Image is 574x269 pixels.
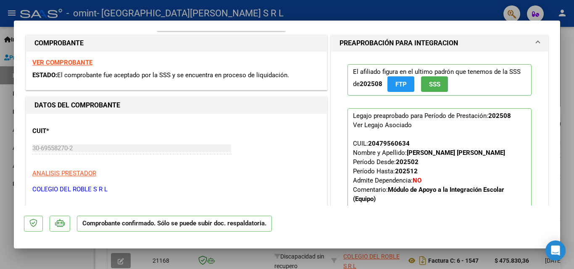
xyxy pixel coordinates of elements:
p: Comprobante confirmado. Sólo se puede subir doc. respaldatoria. [77,216,272,232]
strong: NO [413,177,421,184]
button: FTP [387,76,414,92]
strong: [PERSON_NAME] [PERSON_NAME] [407,149,505,157]
span: Comentario: [353,186,504,203]
strong: 202508 [360,80,382,88]
div: PREAPROBACIÓN PARA INTEGRACION [331,52,548,227]
span: CUIL: Nombre y Apellido: Período Desde: Período Hasta: Admite Dependencia: [353,140,505,203]
div: Open Intercom Messenger [545,240,566,261]
p: El afiliado figura en el ultimo padrón que tenemos de la SSS de [348,64,532,96]
mat-expansion-panel-header: PREAPROBACIÓN PARA INTEGRACION [331,35,548,52]
strong: 202512 [395,167,418,175]
div: 20479560634 [368,139,410,148]
span: El comprobante fue aceptado por la SSS y se encuentra en proceso de liquidación. [57,71,289,79]
span: FTP [395,81,407,88]
span: SSS [429,81,440,88]
p: CUIT [32,126,119,136]
div: Ver Legajo Asociado [353,120,412,130]
strong: 202502 [396,158,419,166]
span: ESTADO: [32,71,57,79]
span: ANALISIS PRESTADOR [32,170,96,177]
p: Legajo preaprobado para Período de Prestación: [348,108,532,207]
h1: PREAPROBACIÓN PARA INTEGRACION [340,38,458,48]
strong: DATOS DEL COMPROBANTE [34,101,120,109]
p: COLEGIO DEL ROBLE S R L [32,185,321,194]
strong: COMPROBANTE [34,39,84,47]
a: VER COMPROBANTE [32,59,92,66]
button: SSS [421,76,448,92]
strong: 202508 [488,112,511,120]
strong: Módulo de Apoyo a la Integración Escolar (Equipo) [353,186,504,203]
